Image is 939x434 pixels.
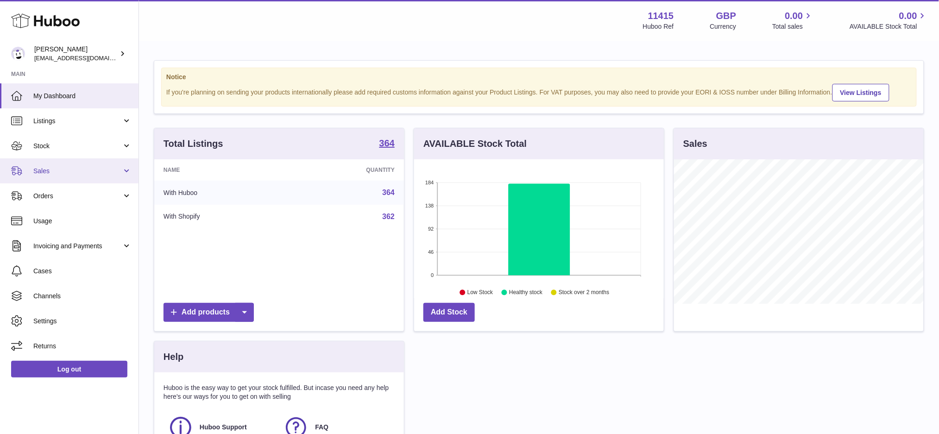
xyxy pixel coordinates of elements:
[428,226,434,232] text: 92
[850,22,928,31] span: AVAILABLE Stock Total
[33,242,122,251] span: Invoicing and Payments
[34,45,118,63] div: [PERSON_NAME]
[164,351,183,363] h3: Help
[850,10,928,31] a: 0.00 AVAILABLE Stock Total
[509,289,543,296] text: Healthy stock
[200,423,247,432] span: Huboo Support
[33,192,122,201] span: Orders
[425,203,434,208] text: 138
[33,142,122,151] span: Stock
[379,138,395,150] a: 364
[772,22,813,31] span: Total sales
[785,10,803,22] span: 0.00
[832,84,889,101] a: View Listings
[315,423,328,432] span: FAQ
[154,181,289,205] td: With Huboo
[164,138,223,150] h3: Total Listings
[899,10,917,22] span: 0.00
[33,217,132,226] span: Usage
[33,292,132,301] span: Channels
[467,289,493,296] text: Low Stock
[716,10,736,22] strong: GBP
[166,82,912,101] div: If you're planning on sending your products internationally please add required customs informati...
[772,10,813,31] a: 0.00 Total sales
[425,180,434,185] text: 184
[423,303,475,322] a: Add Stock
[33,117,122,126] span: Listings
[33,317,132,326] span: Settings
[33,92,132,101] span: My Dashboard
[289,159,404,181] th: Quantity
[11,361,127,377] a: Log out
[33,167,122,176] span: Sales
[683,138,707,150] h3: Sales
[379,138,395,148] strong: 364
[34,54,136,62] span: [EMAIL_ADDRESS][DOMAIN_NAME]
[164,384,395,401] p: Huboo is the easy way to get your stock fulfilled. But incase you need any help here's our ways f...
[710,22,737,31] div: Currency
[166,73,912,82] strong: Notice
[33,342,132,351] span: Returns
[643,22,674,31] div: Huboo Ref
[164,303,254,322] a: Add products
[154,205,289,229] td: With Shopify
[11,47,25,61] img: care@shopmanto.uk
[431,272,434,278] text: 0
[428,249,434,255] text: 46
[154,159,289,181] th: Name
[382,213,395,220] a: 362
[33,267,132,276] span: Cases
[648,10,674,22] strong: 11415
[423,138,527,150] h3: AVAILABLE Stock Total
[559,289,609,296] text: Stock over 2 months
[382,189,395,196] a: 364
